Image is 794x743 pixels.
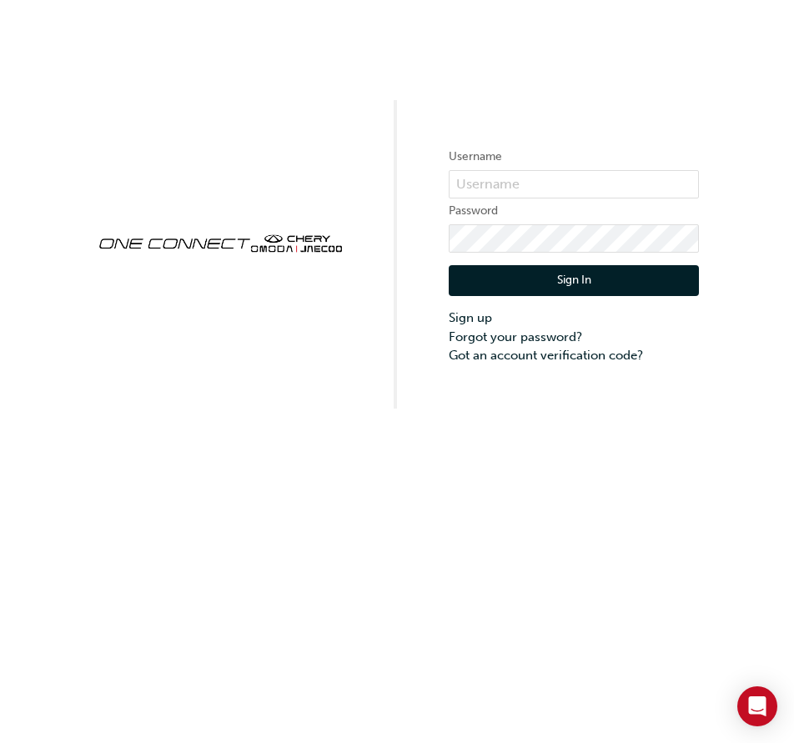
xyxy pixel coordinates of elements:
label: Password [449,201,699,221]
div: Open Intercom Messenger [737,686,777,726]
a: Got an account verification code? [449,346,699,365]
input: Username [449,170,699,198]
button: Sign In [449,265,699,297]
label: Username [449,147,699,167]
a: Sign up [449,309,699,328]
img: oneconnect [95,220,345,264]
a: Forgot your password? [449,328,699,347]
